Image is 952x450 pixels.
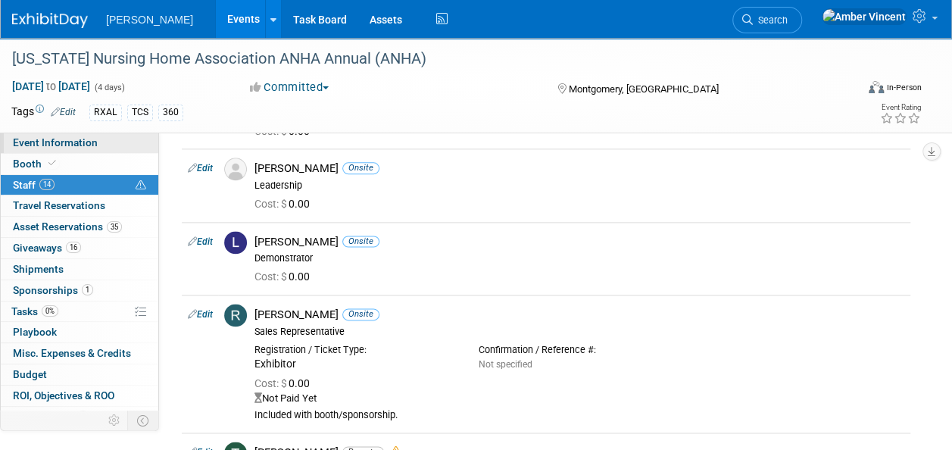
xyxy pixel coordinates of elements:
img: ExhibitDay [12,13,88,28]
a: Edit [188,163,213,173]
td: Personalize Event Tab Strip [101,411,128,430]
span: Cost: $ [254,270,289,283]
span: 6 [77,411,89,422]
div: TCS [127,105,153,120]
a: Edit [188,309,213,320]
span: ROI, Objectives & ROO [13,389,114,402]
div: Registration / Ticket Type: [254,344,456,356]
button: Committed [245,80,335,95]
span: Onsite [342,236,379,247]
td: Toggle Event Tabs [128,411,159,430]
img: Associate-Profile-5.png [224,158,247,180]
a: ROI, Objectives & ROO [1,386,158,406]
div: [PERSON_NAME] [254,161,904,176]
span: 16 [66,242,81,253]
span: 0.00 [254,377,316,389]
span: Montgomery, [GEOGRAPHIC_DATA] [569,83,719,95]
span: Not specified [479,359,532,370]
span: to [44,80,58,92]
div: Event Rating [880,104,921,111]
span: Asset Reservations [13,220,122,233]
span: 0% [42,305,58,317]
a: Edit [188,236,213,247]
span: Staff [13,179,55,191]
span: Sponsorships [13,284,93,296]
a: Budget [1,364,158,385]
a: Attachments6 [1,407,158,427]
span: Budget [13,368,47,380]
span: 14 [39,179,55,190]
a: Event Information [1,133,158,153]
div: [PERSON_NAME] [254,308,904,322]
a: Asset Reservations35 [1,217,158,237]
span: Attachments [13,411,89,423]
a: Playbook [1,322,158,342]
td: Tags [11,104,76,121]
div: Demonstrator [254,252,904,264]
div: In-Person [886,82,922,93]
div: 360 [158,105,183,120]
span: Travel Reservations [13,199,105,211]
div: Not Paid Yet [254,392,904,405]
a: Search [732,7,802,33]
span: [PERSON_NAME] [106,14,193,26]
span: Onsite [342,162,379,173]
a: Tasks0% [1,302,158,322]
div: RXAL [89,105,122,120]
span: Playbook [13,326,57,338]
span: Cost: $ [254,198,289,210]
span: Giveaways [13,242,81,254]
i: Booth reservation complete [48,159,56,167]
span: 0.00 [254,198,316,210]
a: Staff14 [1,175,158,195]
div: Included with booth/sponsorship. [254,409,904,422]
span: 0.00 [254,270,316,283]
div: [PERSON_NAME] [254,235,904,249]
span: 35 [107,221,122,233]
span: [DATE] [DATE] [11,80,91,93]
span: Event Information [13,136,98,148]
img: Format-Inperson.png [869,81,884,93]
a: Booth [1,154,158,174]
span: Misc. Expenses & Credits [13,347,131,359]
div: Confirmation / Reference #: [479,344,680,356]
div: Exhibitor [254,358,456,371]
span: Booth [13,158,59,170]
a: Giveaways16 [1,238,158,258]
span: Potential Scheduling Conflict -- at least one attendee is tagged in another overlapping event. [136,179,146,192]
div: Event Format [789,79,922,102]
a: Sponsorships1 [1,280,158,301]
img: Amber Vincent [822,8,907,25]
a: Shipments [1,259,158,280]
span: (4 days) [93,83,125,92]
span: 1 [82,284,93,295]
img: L.jpg [224,231,247,254]
span: Search [753,14,788,26]
span: Tasks [11,305,58,317]
span: Shipments [13,263,64,275]
div: Sales Representative [254,326,904,338]
div: Leadership [254,180,904,192]
a: Edit [51,107,76,117]
span: Onsite [342,308,379,320]
span: Cost: $ [254,377,289,389]
span: 0.00 [254,125,316,137]
span: Cost: $ [254,125,289,137]
img: R.jpg [224,304,247,327]
a: Misc. Expenses & Credits [1,343,158,364]
div: [US_STATE] Nursing Home Association ANHA Annual (ANHA) [7,45,844,73]
a: Travel Reservations [1,195,158,216]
